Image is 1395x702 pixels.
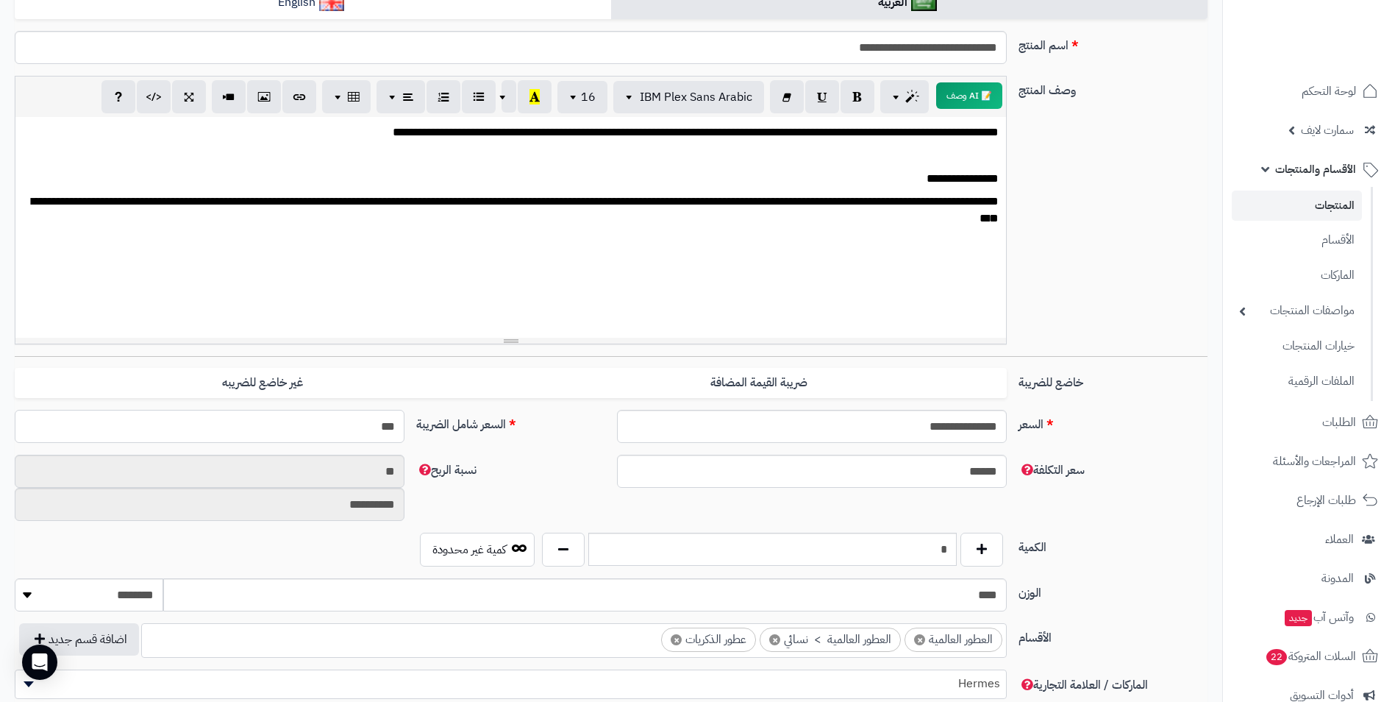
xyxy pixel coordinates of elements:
[1232,483,1386,518] a: طلبات الإرجاع
[1273,451,1356,472] span: المراجعات والأسئلة
[1232,405,1386,440] a: الطلبات
[557,81,607,113] button: 16
[1018,676,1148,694] span: الماركات / العلامة التجارية
[1232,639,1386,674] a: السلات المتروكة22
[1013,368,1213,391] label: خاضع للضريبة
[1013,31,1213,54] label: اسم المنتج
[1283,607,1354,628] span: وآتس آب
[1232,600,1386,635] a: وآتس آبجديد
[416,461,477,479] span: نسبة الربح
[1266,648,1288,666] span: 22
[1296,490,1356,511] span: طلبات الإرجاع
[1265,646,1356,667] span: السلات المتروكة
[1232,366,1362,397] a: الملفات الرقمية
[1295,12,1381,43] img: logo-2.png
[613,81,764,113] button: IBM Plex Sans Arabic
[661,628,756,652] li: عطور الذكريات
[1232,191,1362,221] a: المنتجات
[769,634,780,645] span: ×
[1013,623,1213,647] label: الأقسام
[1232,561,1386,596] a: المدونة
[1232,444,1386,479] a: المراجعات والأسئلة
[1275,159,1356,180] span: الأقسام والمنتجات
[15,368,510,398] label: غير خاضع للضريبه
[15,673,1006,695] span: Hermes
[905,628,1002,652] li: العطور العالمية
[1018,461,1085,479] span: سعر التكلفة
[19,623,139,656] button: اضافة قسم جديد
[1232,522,1386,557] a: العملاء
[1325,529,1354,550] span: العملاء
[640,88,752,106] span: IBM Plex Sans Arabic
[1232,224,1362,256] a: الأقسام
[936,82,1002,109] button: 📝 AI وصف
[760,628,901,652] li: العطور العالمية > نسائي
[1232,260,1362,291] a: الماركات
[511,368,1007,398] label: ضريبة القيمة المضافة
[1013,76,1213,99] label: وصف المنتج
[1322,412,1356,433] span: الطلبات
[1232,295,1362,327] a: مواصفات المنتجات
[15,670,1007,699] span: Hermes
[410,410,611,433] label: السعر شامل الضريبة
[1013,533,1213,556] label: الكمية
[581,88,596,106] span: 16
[671,634,682,645] span: ×
[1321,568,1354,589] span: المدونة
[1301,120,1354,141] span: سمارت لايف
[1013,410,1213,433] label: السعر
[1302,81,1356,102] span: لوحة التحكم
[22,645,57,680] div: Open Intercom Messenger
[1232,74,1386,109] a: لوحة التحكم
[1232,330,1362,362] a: خيارات المنتجات
[914,634,925,645] span: ×
[1285,610,1312,626] span: جديد
[1013,578,1213,602] label: الوزن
